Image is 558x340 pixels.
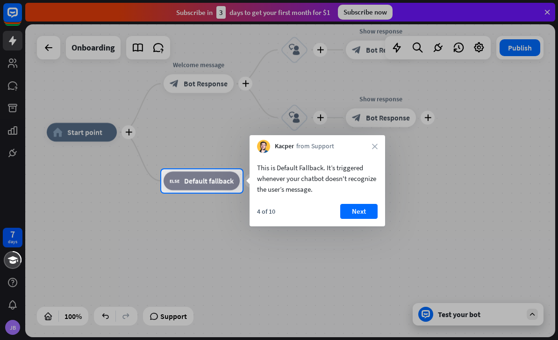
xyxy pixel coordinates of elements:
button: Open LiveChat chat widget [7,4,36,32]
span: Default fallback [184,176,234,186]
i: close [372,144,378,149]
div: This is Default Fallback. It’s triggered whenever your chatbot doesn't recognize the user’s message. [257,162,378,195]
span: from Support [296,142,334,151]
i: block_fallback [170,176,179,186]
button: Next [340,204,378,219]
span: Kacper [275,142,294,151]
div: 4 of 10 [257,207,275,216]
